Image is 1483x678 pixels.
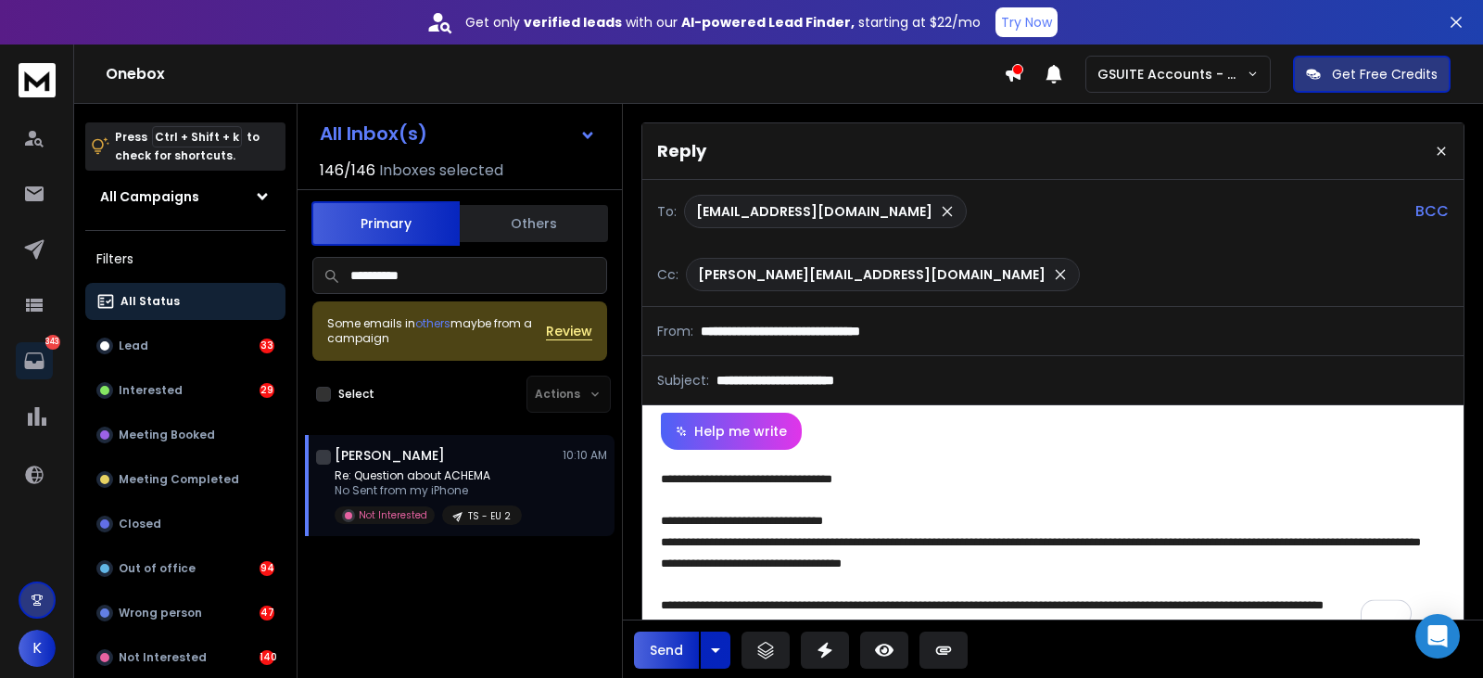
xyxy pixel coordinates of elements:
[85,639,285,676] button: Not Interested140
[995,7,1058,37] button: Try Now
[45,335,60,350] p: 343
[119,383,183,398] p: Interested
[335,483,522,498] p: No Sent from my iPhone
[260,650,274,665] div: 140
[320,160,375,182] span: 146 / 146
[260,561,274,576] div: 94
[698,265,1046,284] p: [PERSON_NAME][EMAIL_ADDRESS][DOMAIN_NAME]
[115,128,260,165] p: Press to check for shortcuts.
[468,509,511,523] p: TS - EU 2
[657,322,693,340] p: From:
[1415,200,1449,223] p: BCC
[524,13,622,32] strong: verified leads
[634,632,699,669] button: Send
[119,606,202,620] p: Wrong person
[415,315,450,331] span: others
[119,650,207,665] p: Not Interested
[465,13,981,32] p: Get only with our starting at $22/mo
[119,472,239,487] p: Meeting Completed
[460,203,608,244] button: Others
[1001,13,1052,32] p: Try Now
[19,630,56,667] button: K
[661,413,802,450] button: Help me write
[119,428,215,442] p: Meeting Booked
[657,202,677,221] p: To:
[681,13,855,32] strong: AI-powered Lead Finder,
[305,115,611,152] button: All Inbox(s)
[1097,65,1247,83] p: GSUITE Accounts - YC outreach
[119,339,148,353] p: Lead
[657,265,678,284] p: Cc:
[85,595,285,632] button: Wrong person47
[1293,56,1451,93] button: Get Free Credits
[657,138,706,164] p: Reply
[85,505,285,543] button: Closed
[120,294,180,309] p: All Status
[16,342,53,379] a: 343
[338,387,374,402] label: Select
[260,339,274,353] div: 33
[379,160,503,182] h3: Inboxes selected
[1332,65,1438,83] p: Get Free Credits
[119,561,196,576] p: Out of office
[320,124,427,143] h1: All Inbox(s)
[85,246,285,272] h3: Filters
[335,446,445,465] h1: [PERSON_NAME]
[85,461,285,498] button: Meeting Completed
[85,550,285,587] button: Out of office94
[1415,614,1460,659] div: Open Intercom Messenger
[85,416,285,454] button: Meeting Booked
[85,372,285,409] button: Interested29
[85,327,285,365] button: Lead33
[359,508,427,522] p: Not Interested
[260,383,274,398] div: 29
[657,371,709,390] p: Subject:
[546,322,592,340] button: Review
[563,448,607,463] p: 10:10 AM
[311,201,460,246] button: Primary
[335,468,522,483] p: Re: Question about ACHEMA
[327,316,546,346] div: Some emails in maybe from a campaign
[100,187,199,206] h1: All Campaigns
[696,202,932,221] p: [EMAIL_ADDRESS][DOMAIN_NAME]
[260,606,274,620] div: 47
[85,283,285,320] button: All Status
[85,178,285,215] button: All Campaigns
[119,517,161,531] p: Closed
[106,63,1004,85] h1: Onebox
[152,126,242,147] span: Ctrl + Shift + k
[642,450,1444,646] div: To enrich screen reader interactions, please activate Accessibility in Grammarly extension settings
[19,63,56,97] img: logo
